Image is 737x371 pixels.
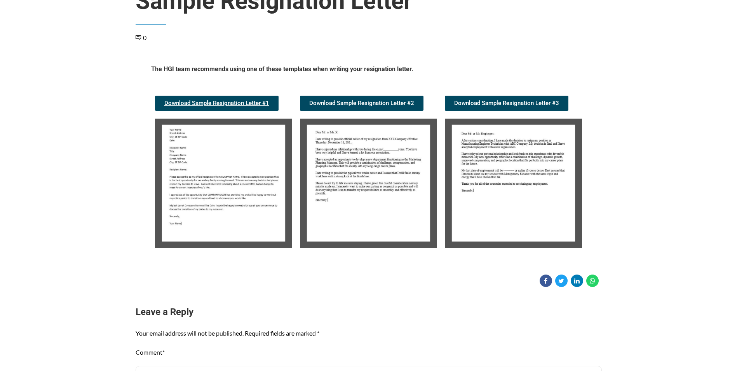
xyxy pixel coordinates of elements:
[309,100,414,106] span: Download Sample Resignation Letter #2
[136,34,146,41] a: 0
[300,96,423,111] a: Download Sample Resignation Letter #2
[136,328,602,339] p: Your email address will not be published. Required fields are marked *
[540,275,552,287] a: Share on Facebook
[586,275,599,287] a: Share on WhatsApp
[155,96,279,111] a: Download Sample Resignation Letter #1
[136,348,165,356] label: Comment
[151,65,586,76] h5: The HGI team recommends using one of these templates when writing your resignation letter.
[555,275,568,287] a: Share on Twitter
[164,100,269,106] span: Download Sample Resignation Letter #1
[136,306,602,319] h3: Leave a Reply
[571,275,583,287] a: Share on Linkedin
[445,96,568,111] a: Download Sample Resignation Letter #3
[454,100,559,106] span: Download Sample Resignation Letter #3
